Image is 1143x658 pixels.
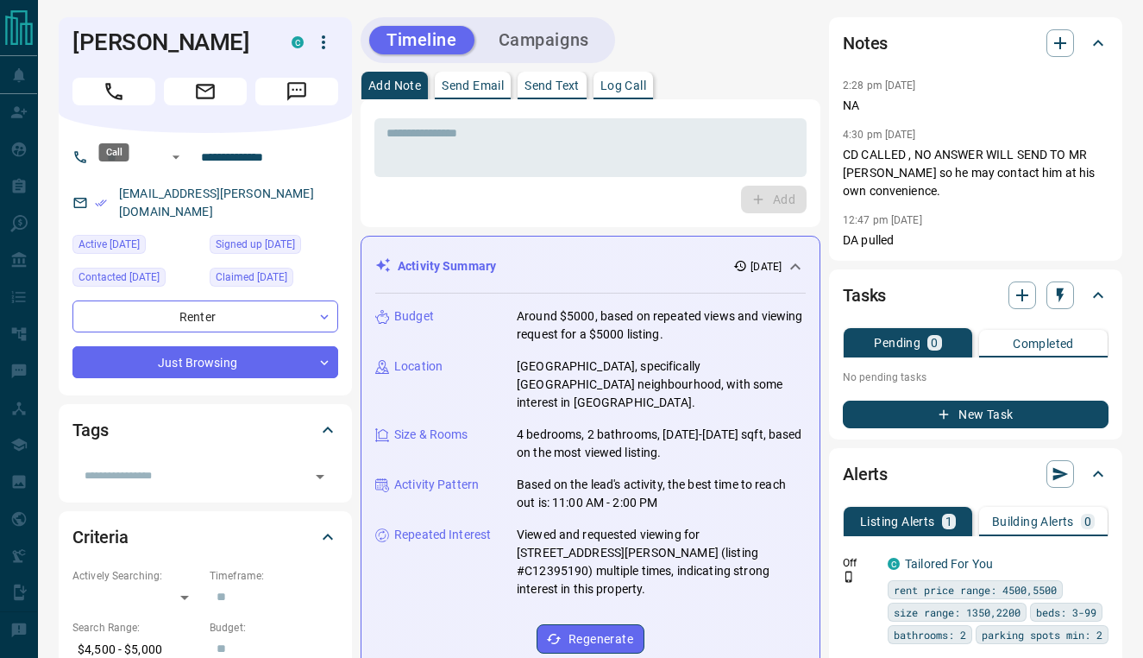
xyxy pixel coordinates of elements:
[99,143,129,161] div: Call
[843,22,1108,64] div: Notes
[524,79,580,92] p: Send Text
[843,129,916,141] p: 4:30 pm [DATE]
[308,465,332,489] button: Open
[843,146,1108,200] p: CD CALLED , NO ANSWER WILL SEND TO MR [PERSON_NAME] so he may contact him at his own convenience.
[375,250,806,282] div: Activity Summary[DATE]
[843,401,1108,428] button: New Task
[843,555,877,571] p: Off
[843,79,916,92] p: 2:28 pm [DATE]
[750,259,782,275] p: [DATE]
[72,28,266,56] h1: [PERSON_NAME]
[600,79,646,92] p: Log Call
[992,516,1074,528] p: Building Alerts
[931,337,938,349] p: 0
[843,214,922,226] p: 12:47 pm [DATE]
[72,416,108,444] h2: Tags
[72,235,201,259] div: Thu Sep 11 2025
[255,78,338,105] span: Message
[481,26,606,54] button: Campaigns
[1036,604,1096,621] span: beds: 3-99
[166,147,186,168] button: Open
[164,78,247,105] span: Email
[517,307,806,344] p: Around $5000, based on repeated views and viewing request for a $5000 listing.
[894,581,1057,598] span: rent price range: 4500,5500
[95,197,107,209] svg: Email Verified
[894,604,1021,621] span: size range: 1350,2200
[210,568,338,584] p: Timeframe:
[72,620,201,636] p: Search Range:
[843,282,886,309] h2: Tasks
[72,78,155,105] span: Call
[843,29,888,57] h2: Notes
[368,79,421,92] p: Add Note
[394,526,491,544] p: Repeated Interest
[72,523,129,551] h2: Criteria
[860,516,935,528] p: Listing Alerts
[292,36,304,48] div: condos.ca
[517,426,806,462] p: 4 bedrooms, 2 bathrooms, [DATE]-[DATE] sqft, based on the most viewed listing.
[119,187,314,218] a: [EMAIL_ADDRESS][PERSON_NAME][DOMAIN_NAME]
[216,236,295,253] span: Signed up [DATE]
[79,236,140,253] span: Active [DATE]
[843,460,888,488] h2: Alerts
[72,268,201,292] div: Fri Sep 12 2025
[843,275,1108,316] div: Tasks
[945,516,952,528] p: 1
[982,626,1102,643] span: parking spots min: 2
[394,307,434,326] p: Budget
[210,268,338,292] div: Fri Sep 12 2025
[894,626,966,643] span: bathrooms: 2
[517,357,806,412] p: [GEOGRAPHIC_DATA], specifically [GEOGRAPHIC_DATA] neighbourhood, with some interest in [GEOGRAPHI...
[394,426,468,444] p: Size & Rooms
[72,301,338,332] div: Renter
[394,476,479,494] p: Activity Pattern
[517,476,806,512] p: Based on the lead's activity, the best time to reach out is: 11:00 AM - 2:00 PM
[843,453,1108,495] div: Alerts
[210,620,338,636] p: Budget:
[905,557,993,571] a: Tailored For You
[72,516,338,558] div: Criteria
[79,269,160,286] span: Contacted [DATE]
[216,269,287,286] span: Claimed [DATE]
[1013,338,1074,350] p: Completed
[72,568,201,584] p: Actively Searching:
[210,235,338,259] div: Thu Sep 11 2025
[369,26,474,54] button: Timeline
[537,624,644,654] button: Regenerate
[72,409,338,451] div: Tags
[843,97,1108,115] p: NA
[843,231,1108,250] p: DA pulled
[874,337,920,349] p: Pending
[843,364,1108,390] p: No pending tasks
[1084,516,1091,528] p: 0
[398,257,496,275] p: Activity Summary
[517,526,806,598] p: Viewed and requested viewing for [STREET_ADDRESS][PERSON_NAME] (listing #C12395190) multiple time...
[72,346,338,378] div: Just Browsing
[843,571,855,583] svg: Push Notification Only
[442,79,504,92] p: Send Email
[888,558,900,570] div: condos.ca
[394,357,443,376] p: Location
